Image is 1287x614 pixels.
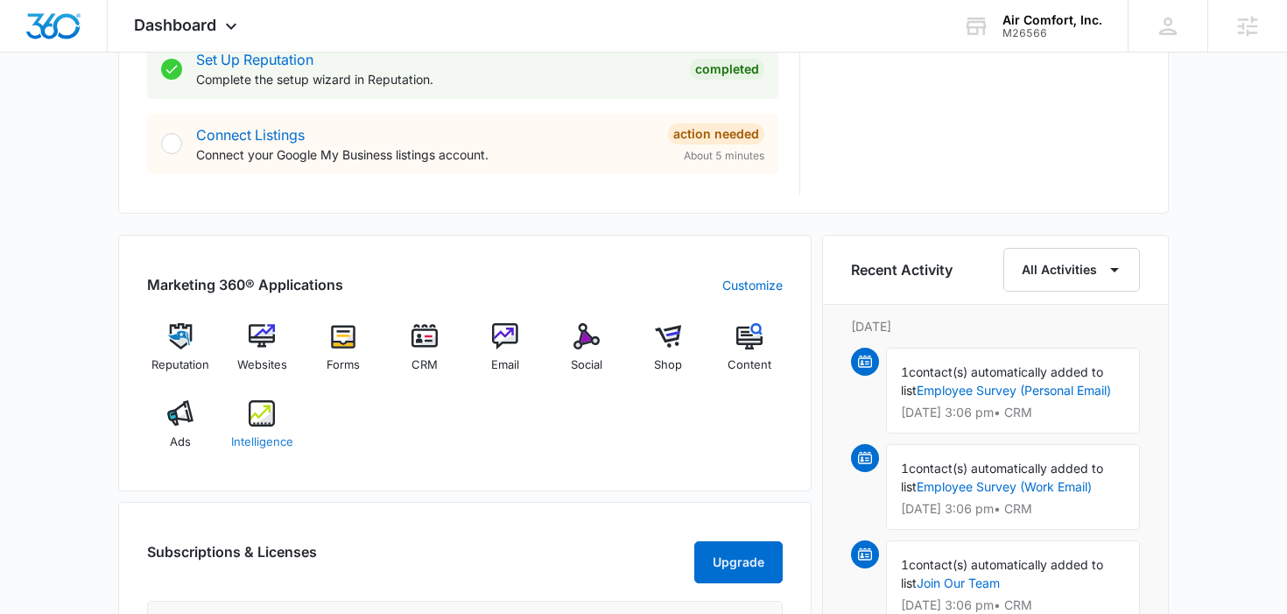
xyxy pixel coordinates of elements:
[901,461,909,476] span: 1
[472,323,539,386] a: Email
[196,126,305,144] a: Connect Listings
[147,400,214,463] a: Ads
[229,323,296,386] a: Websites
[684,148,764,164] span: About 5 minutes
[411,356,438,374] span: CRM
[901,599,1125,611] p: [DATE] 3:06 pm • CRM
[1002,13,1102,27] div: account name
[147,541,317,576] h2: Subscriptions & Licenses
[491,356,519,374] span: Email
[571,356,602,374] span: Social
[635,323,702,386] a: Shop
[722,276,783,294] a: Customize
[694,541,783,583] button: Upgrade
[310,323,377,386] a: Forms
[390,323,458,386] a: CRM
[151,356,209,374] span: Reputation
[229,400,296,463] a: Intelligence
[851,317,1140,335] p: [DATE]
[901,461,1103,494] span: contact(s) automatically added to list
[327,356,360,374] span: Forms
[196,70,676,88] p: Complete the setup wizard in Reputation.
[654,356,682,374] span: Shop
[901,557,909,572] span: 1
[134,16,216,34] span: Dashboard
[196,51,313,68] a: Set Up Reputation
[728,356,771,374] span: Content
[231,434,293,451] span: Intelligence
[901,406,1125,419] p: [DATE] 3:06 pm • CRM
[917,479,1092,494] a: Employee Survey (Work Email)
[1002,27,1102,39] div: account id
[147,274,343,295] h2: Marketing 360® Applications
[147,323,214,386] a: Reputation
[553,323,621,386] a: Social
[917,383,1111,398] a: Employee Survey (Personal Email)
[1003,248,1140,292] button: All Activities
[901,503,1125,515] p: [DATE] 3:06 pm • CRM
[668,124,764,145] div: Action Needed
[901,364,909,379] span: 1
[690,59,764,80] div: Completed
[917,575,1000,590] a: Join Our Team
[901,364,1103,398] span: contact(s) automatically added to list
[851,259,953,280] h6: Recent Activity
[196,145,654,164] p: Connect your Google My Business listings account.
[237,356,287,374] span: Websites
[901,557,1103,590] span: contact(s) automatically added to list
[715,323,783,386] a: Content
[170,434,191,451] span: Ads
